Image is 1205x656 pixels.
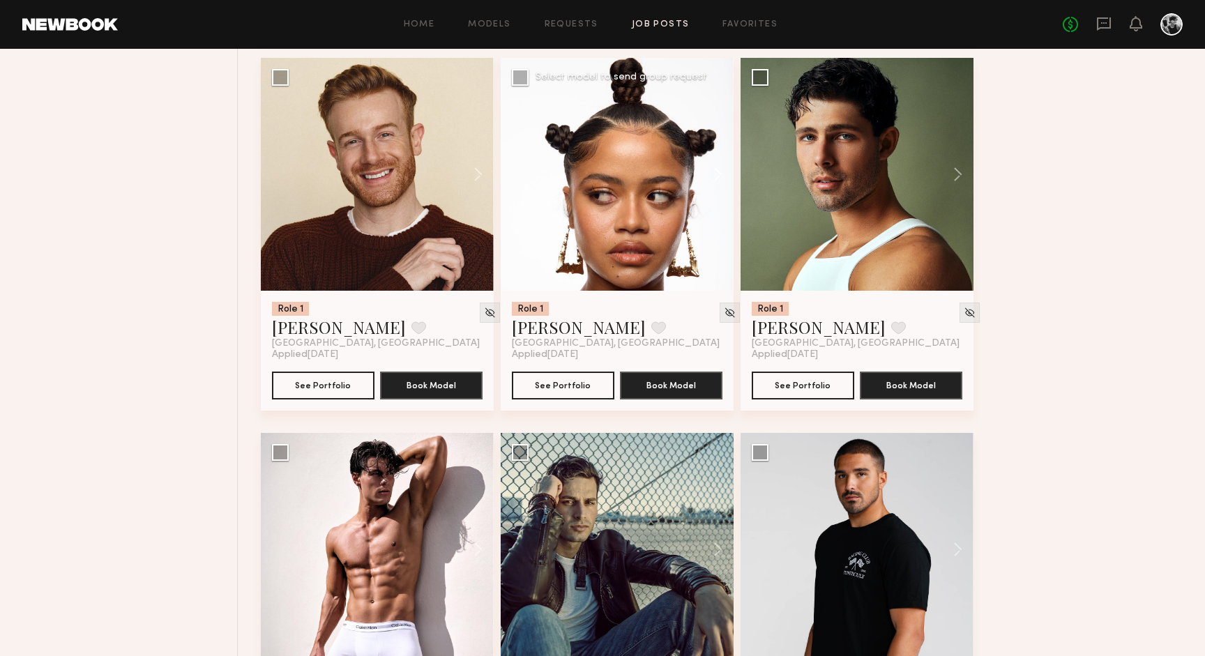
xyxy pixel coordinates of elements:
[545,20,598,29] a: Requests
[512,302,549,316] div: Role 1
[752,349,962,360] div: Applied [DATE]
[468,20,510,29] a: Models
[272,372,374,399] button: See Portfolio
[620,379,722,390] a: Book Model
[860,372,962,399] button: Book Model
[724,307,736,319] img: Unhide Model
[512,316,646,338] a: [PERSON_NAME]
[632,20,690,29] a: Job Posts
[272,338,480,349] span: [GEOGRAPHIC_DATA], [GEOGRAPHIC_DATA]
[620,372,722,399] button: Book Model
[272,349,483,360] div: Applied [DATE]
[536,73,707,82] div: Select model to send group request
[272,316,406,338] a: [PERSON_NAME]
[752,302,789,316] div: Role 1
[272,302,309,316] div: Role 1
[380,379,483,390] a: Book Model
[722,20,778,29] a: Favorites
[484,307,496,319] img: Unhide Model
[964,307,976,319] img: Unhide Model
[752,372,854,399] button: See Portfolio
[752,316,886,338] a: [PERSON_NAME]
[404,20,435,29] a: Home
[512,372,614,399] button: See Portfolio
[752,338,960,349] span: [GEOGRAPHIC_DATA], [GEOGRAPHIC_DATA]
[512,338,720,349] span: [GEOGRAPHIC_DATA], [GEOGRAPHIC_DATA]
[860,379,962,390] a: Book Model
[512,349,722,360] div: Applied [DATE]
[380,372,483,399] button: Book Model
